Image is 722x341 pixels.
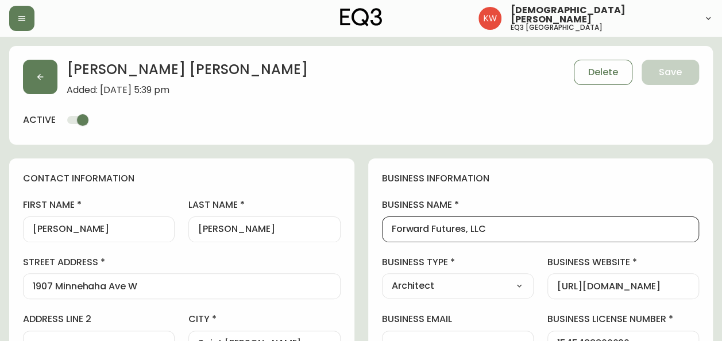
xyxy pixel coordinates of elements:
[511,24,603,31] h5: eq3 [GEOGRAPHIC_DATA]
[478,7,501,30] img: f33162b67396b0982c40ce2a87247151
[23,199,175,211] label: first name
[23,114,56,126] h4: active
[547,256,699,269] label: business website
[23,172,341,185] h4: contact information
[23,256,341,269] label: street address
[511,6,694,24] span: [DEMOGRAPHIC_DATA][PERSON_NAME]
[23,313,175,325] label: address line 2
[382,313,534,325] label: business email
[557,281,689,292] input: https://www.designshop.com
[382,199,700,211] label: business name
[188,313,340,325] label: city
[588,66,618,79] span: Delete
[382,256,534,269] label: business type
[382,172,700,185] h4: business information
[67,60,308,85] h2: [PERSON_NAME] [PERSON_NAME]
[547,313,699,325] label: business license number
[574,60,632,85] button: Delete
[340,8,383,26] img: logo
[67,85,308,95] span: Added: [DATE] 5:39 pm
[188,199,340,211] label: last name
